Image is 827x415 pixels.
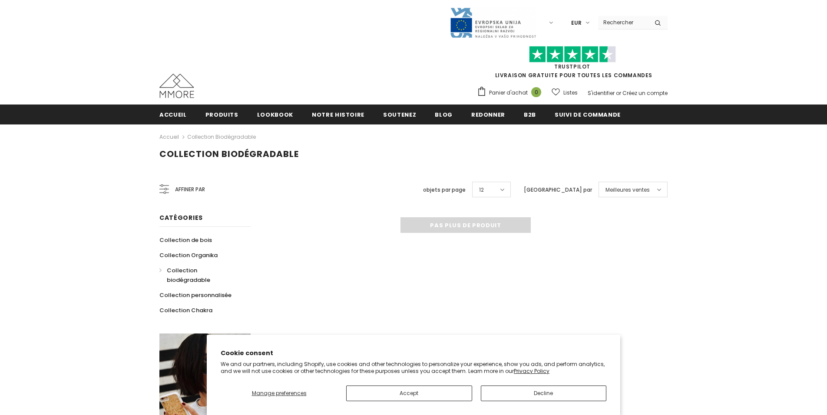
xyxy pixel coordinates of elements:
a: TrustPilot [554,63,590,70]
span: Accueil [159,111,187,119]
input: Search Site [598,16,648,29]
span: or [616,89,621,97]
a: Accueil [159,132,179,142]
a: Notre histoire [312,105,364,124]
button: Decline [481,386,607,401]
a: Collection biodégradable [159,263,241,288]
a: S'identifier [588,89,615,97]
a: Javni Razpis [450,19,536,26]
img: Javni Razpis [450,7,536,39]
a: Collection Chakra [159,303,212,318]
span: B2B [524,111,536,119]
span: Meilleures ventes [605,186,650,194]
img: Cas MMORE [159,74,194,98]
a: Collection Organika [159,248,218,263]
span: Collection Chakra [159,306,212,314]
a: Suivi de commande [555,105,621,124]
a: Créez un compte [622,89,668,97]
a: Panier d'achat 0 [477,86,546,99]
span: Catégories [159,213,203,222]
a: Collection de bois [159,232,212,248]
span: LIVRAISON GRATUITE POUR TOUTES LES COMMANDES [477,50,668,79]
span: Notre histoire [312,111,364,119]
button: Accept [346,386,472,401]
span: Listes [563,88,578,97]
img: Faites confiance aux étoiles pilotes [529,46,616,63]
a: Collection personnalisée [159,288,232,303]
span: Collection Organika [159,251,218,259]
span: Produits [205,111,238,119]
a: Privacy Policy [514,367,549,375]
span: Redonner [471,111,505,119]
span: Collection biodégradable [167,266,210,284]
span: EUR [571,19,582,27]
p: We and our partners, including Shopify, use cookies and other technologies to personalize your ex... [221,361,606,374]
span: Suivi de commande [555,111,621,119]
label: [GEOGRAPHIC_DATA] par [524,186,592,194]
a: Redonner [471,105,505,124]
a: Accueil [159,105,187,124]
span: soutenez [383,111,416,119]
a: soutenez [383,105,416,124]
a: Listes [552,85,578,100]
a: Blog [435,105,453,124]
span: Manage preferences [252,389,307,397]
span: Lookbook [257,111,293,119]
span: Blog [435,111,453,119]
span: 0 [531,87,541,97]
span: Panier d'achat [489,88,528,97]
span: 12 [479,186,484,194]
a: Collection biodégradable [187,133,256,141]
span: Collection biodégradable [159,148,299,160]
span: Collection personnalisée [159,291,232,299]
span: Collection de bois [159,236,212,244]
a: B2B [524,105,536,124]
a: Lookbook [257,105,293,124]
span: Affiner par [175,185,205,194]
h2: Cookie consent [221,349,606,358]
label: objets par page [423,186,466,194]
a: Produits [205,105,238,124]
button: Manage preferences [221,386,337,401]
